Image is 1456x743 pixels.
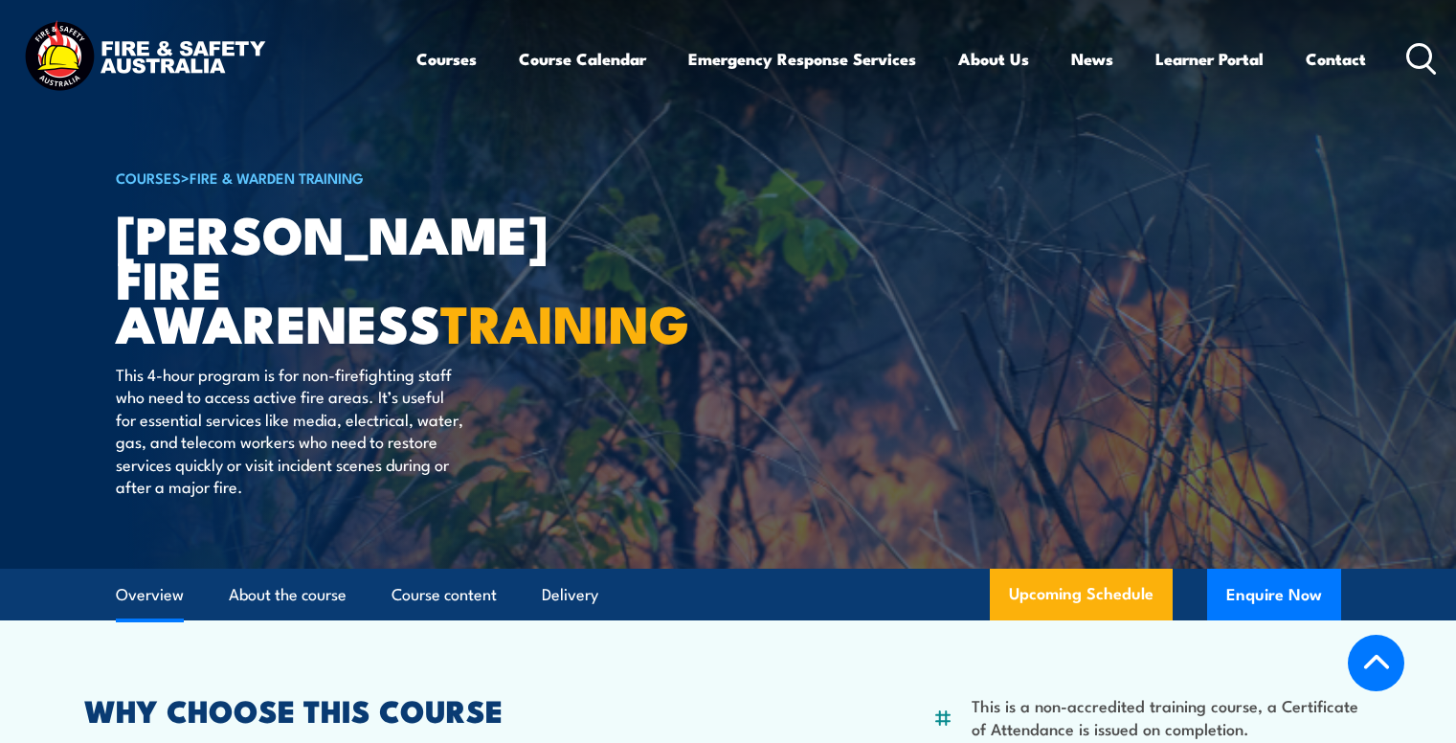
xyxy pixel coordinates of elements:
p: This 4-hour program is for non-firefighting staff who need to access active fire areas. It’s usef... [116,363,465,497]
a: COURSES [116,167,181,188]
a: News [1071,34,1113,84]
a: Emergency Response Services [688,34,916,84]
li: This is a non-accredited training course, a Certificate of Attendance is issued on completion. [972,694,1373,739]
a: Delivery [542,570,598,620]
h2: WHY CHOOSE THIS COURSE [84,696,643,723]
a: Course content [392,570,497,620]
h1: [PERSON_NAME] Fire Awareness [116,211,589,345]
a: Overview [116,570,184,620]
a: Learner Portal [1155,34,1264,84]
a: About Us [958,34,1029,84]
strong: TRAINING [440,281,689,361]
a: Course Calendar [519,34,646,84]
h6: > [116,166,589,189]
a: Upcoming Schedule [990,569,1173,620]
a: Courses [416,34,477,84]
button: Enquire Now [1207,569,1341,620]
a: Fire & Warden Training [190,167,364,188]
a: Contact [1306,34,1366,84]
a: About the course [229,570,347,620]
